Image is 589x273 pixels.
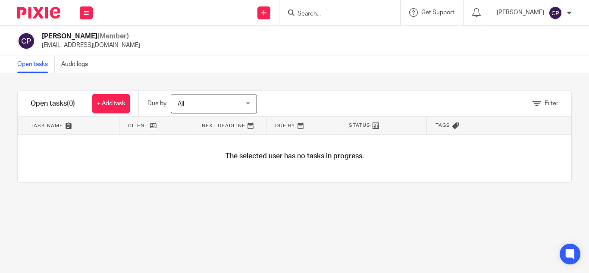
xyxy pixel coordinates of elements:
p: [EMAIL_ADDRESS][DOMAIN_NAME] [42,41,140,50]
img: svg%3E [548,6,562,20]
span: Tags [435,122,450,129]
p: Due by [147,99,166,108]
span: Filter [545,100,558,107]
p: [PERSON_NAME] [497,8,544,17]
h2: [PERSON_NAME] [42,32,140,41]
span: All [178,101,184,107]
img: Pixie [17,7,60,19]
span: (Member) [97,33,129,40]
a: + Add task [92,94,130,113]
h1: Open tasks [31,99,75,108]
input: Search [297,10,374,18]
a: Open tasks [17,56,55,73]
a: Audit logs [61,56,94,73]
span: (0) [67,100,75,107]
h4: The selected user has no tasks in progress. [226,152,364,161]
span: Get Support [421,9,454,16]
img: svg%3E [17,32,35,50]
span: Status [349,122,370,129]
